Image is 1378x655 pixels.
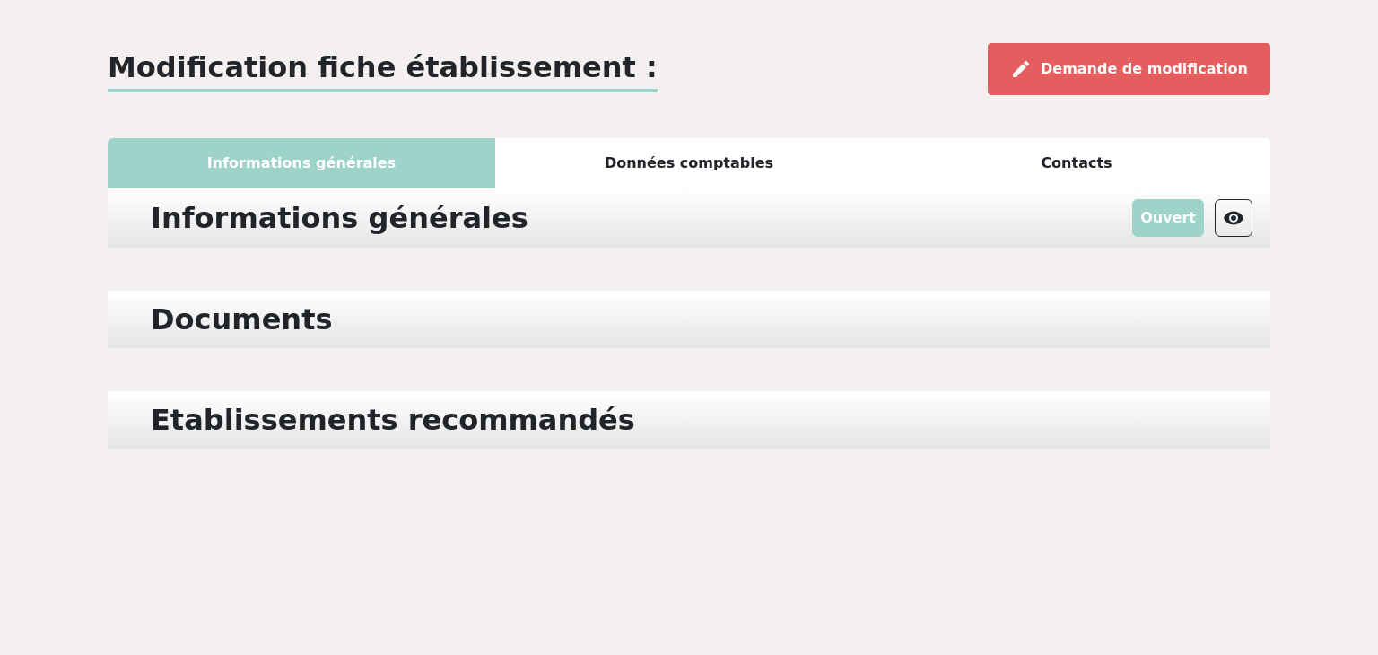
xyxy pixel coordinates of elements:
span: edit [1010,58,1032,80]
span: Demande de modification [1041,60,1248,77]
p: Modification fiche établissement : [108,46,658,92]
button: visibility [1215,199,1252,237]
div: Documents [140,298,343,341]
div: Etablissements recommandés [140,398,646,441]
div: Contacts [883,138,1270,188]
div: Informations générales [140,196,539,240]
span: visibility [1223,207,1244,229]
div: Données comptables [495,138,883,188]
div: Informations générales [108,138,495,188]
p: L'établissement peut être fermé avec une demande de modification [1132,199,1204,237]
